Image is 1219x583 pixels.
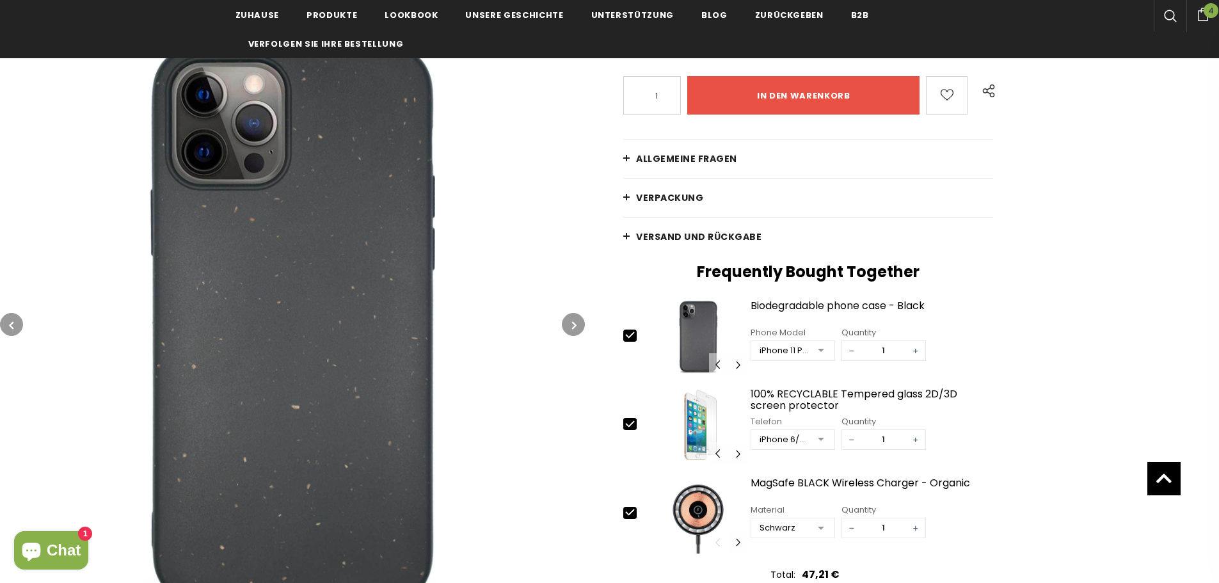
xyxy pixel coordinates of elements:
[842,341,861,360] span: −
[770,568,795,581] div: Total:
[906,430,925,449] span: +
[851,9,869,21] span: B2B
[465,9,563,21] span: Unsere Geschichte
[623,218,993,256] a: Versand und Rückgabe
[636,152,737,165] span: Allgemeine Fragen
[385,9,438,21] span: Lookbook
[842,518,861,538] span: −
[701,9,728,21] span: Blog
[760,344,809,357] div: iPhone 11 PRO MAX
[636,230,761,243] span: Versand und Rückgabe
[760,433,809,446] div: iPhone 6/6S/7/8/SE2/SE3
[751,300,994,323] a: Biodegradable phone case - Black
[841,415,926,428] div: Quantity
[235,9,280,21] span: Zuhause
[248,29,404,58] a: Verfolgen Sie Ihre Bestellung
[906,341,925,360] span: +
[649,297,747,376] img: iPhone 11 Pro Biodegradable Phone Case
[649,474,747,554] img: MagSafe BLACK Wireless Charger - Organic image 0
[623,179,993,217] a: Verpackung
[248,38,404,50] span: Verfolgen Sie Ihre Bestellung
[591,9,674,21] span: Unterstützung
[1204,3,1218,18] span: 4
[751,326,835,339] div: Phone Model
[1186,6,1219,21] a: 4
[751,415,835,428] div: Telefon
[623,140,993,178] a: Allgemeine Fragen
[307,9,357,21] span: Produkte
[10,531,92,573] inbox-online-store-chat: Onlineshop-Chat von Shopify
[649,385,747,465] img: Screen Protector iPhone SE 2
[687,76,920,115] input: in den warenkorb
[760,522,809,534] div: Schwarz
[751,504,835,516] div: Material
[906,518,925,538] span: +
[841,326,926,339] div: Quantity
[623,262,993,282] h2: Frequently Bought Together
[751,477,994,500] a: MagSafe BLACK Wireless Charger - Organic
[751,388,994,411] a: 100% RECYCLABLE Tempered glass 2D/3D screen protector
[802,566,840,582] div: 47,21 €
[841,504,926,516] div: Quantity
[755,9,824,21] span: Zurückgeben
[842,430,861,449] span: −
[636,191,703,204] span: Verpackung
